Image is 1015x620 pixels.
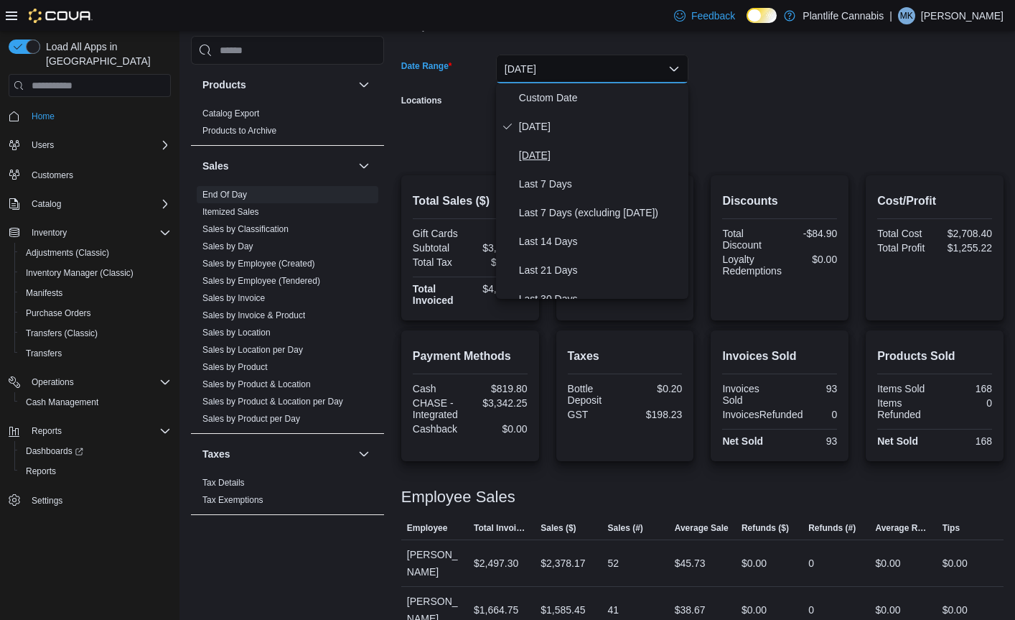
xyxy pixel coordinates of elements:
[26,195,171,213] span: Catalog
[202,241,253,252] span: Sales by Day
[202,292,265,304] span: Sales by Invoice
[519,118,683,135] span: [DATE]
[26,397,98,408] span: Cash Management
[355,445,373,463] button: Taxes
[675,555,706,572] div: $45.73
[401,95,442,106] label: Locations
[26,267,134,279] span: Inventory Manager (Classic)
[32,227,67,239] span: Inventory
[473,242,528,254] div: $3,963.62
[900,7,913,24] span: MK
[202,293,265,303] a: Sales by Invoice
[519,89,683,106] span: Custom Date
[787,254,837,265] div: $0.00
[942,555,968,572] div: $0.00
[627,409,682,420] div: $198.23
[20,284,68,302] a: Manifests
[413,383,467,394] div: Cash
[191,474,384,514] div: Taxes
[26,374,80,391] button: Operations
[202,241,253,251] a: Sales by Day
[202,108,259,119] a: Catalog Export
[942,522,960,534] span: Tips
[26,167,79,184] a: Customers
[401,540,468,586] div: [PERSON_NAME]
[413,228,467,239] div: Gift Cards
[26,224,72,241] button: Inventory
[202,126,276,136] a: Products to Archive
[14,343,177,364] button: Transfers
[355,76,373,93] button: Products
[355,157,373,175] button: Sales
[20,244,171,262] span: Adjustments (Classic)
[889,7,892,24] p: |
[191,105,384,145] div: Products
[607,601,619,619] div: 41
[413,256,467,268] div: Total Tax
[607,522,642,534] span: Sales (#)
[473,283,528,295] div: $4,162.05
[32,111,55,122] span: Home
[496,55,688,83] button: [DATE]
[20,325,103,342] a: Transfers (Classic)
[202,78,246,92] h3: Products
[722,409,803,420] div: InvoicesRefunded
[401,489,515,506] h3: Employee Sales
[202,478,245,488] a: Tax Details
[722,348,837,365] h2: Invoices Sold
[541,555,585,572] div: $2,378.17
[202,447,352,461] button: Taxes
[32,139,54,151] span: Users
[32,425,62,437] span: Reports
[26,224,171,241] span: Inventory
[877,193,992,210] h2: Cost/Profit
[722,254,782,277] div: Loyalty Redemptions
[26,445,83,457] span: Dashboards
[202,413,300,425] span: Sales by Product per Day
[202,494,263,506] span: Tax Exemptions
[202,159,352,173] button: Sales
[29,9,93,23] img: Cova
[26,466,56,477] span: Reports
[20,394,171,411] span: Cash Management
[3,164,177,185] button: Customers
[675,522,729,534] span: Average Sale
[20,305,171,322] span: Purchase Orders
[202,223,289,235] span: Sales by Classification
[26,374,171,391] span: Operations
[202,207,259,217] a: Itemized Sales
[26,137,60,154] button: Users
[202,397,343,407] a: Sales by Product & Location per Day
[568,409,622,420] div: GST
[14,323,177,343] button: Transfers (Classic)
[202,447,230,461] h3: Taxes
[20,325,171,342] span: Transfers (Classic)
[26,422,67,440] button: Reports
[202,345,303,355] a: Sales by Location per Day
[202,206,259,218] span: Itemized Sales
[202,189,247,200] span: End Of Day
[191,186,384,433] div: Sales
[14,303,177,323] button: Purchase Orders
[3,372,177,392] button: Operations
[413,348,528,365] h2: Payment Methods
[14,441,177,461] a: Dashboards
[691,9,735,23] span: Feedback
[202,344,303,356] span: Sales by Location per Day
[20,244,115,262] a: Adjustments (Classic)
[20,264,139,282] a: Inventory Manager (Classic)
[202,78,352,92] button: Products
[202,310,305,321] span: Sales by Invoice & Product
[413,193,528,210] h2: Total Sales ($)
[742,555,767,572] div: $0.00
[722,193,837,210] h2: Discounts
[202,224,289,234] a: Sales by Classification
[877,228,932,239] div: Total Cost
[202,396,343,407] span: Sales by Product & Location per Day
[3,421,177,441] button: Reports
[26,165,171,183] span: Customers
[202,310,305,320] a: Sales by Invoice & Product
[808,601,814,619] div: 0
[921,7,1004,24] p: [PERSON_NAME]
